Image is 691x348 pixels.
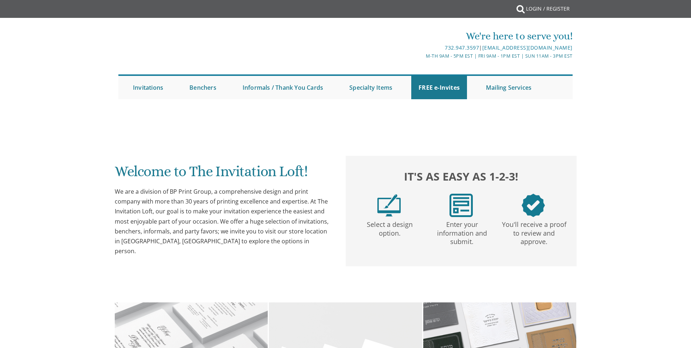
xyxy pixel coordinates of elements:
a: 732.947.3597 [445,44,479,51]
div: M-Th 9am - 5pm EST | Fri 9am - 1pm EST | Sun 11am - 3pm EST [270,52,573,60]
p: You'll receive a proof to review and approve. [499,217,569,246]
p: Enter your information and submit. [427,217,496,246]
div: | [270,43,573,52]
a: FREE e-Invites [411,76,467,99]
a: Mailing Services [479,76,539,99]
a: [EMAIL_ADDRESS][DOMAIN_NAME] [482,44,573,51]
a: Specialty Items [342,76,400,99]
a: Invitations [126,76,170,99]
p: Select a design option. [355,217,424,238]
div: We're here to serve you! [270,29,573,43]
div: We are a division of BP Print Group, a comprehensive design and print company with more than 30 y... [115,187,331,256]
img: step3.png [522,194,545,217]
h2: It's as easy as 1-2-3! [353,168,569,185]
a: Benchers [182,76,224,99]
img: step2.png [449,194,473,217]
h1: Welcome to The Invitation Loft! [115,163,331,185]
img: step1.png [377,194,401,217]
a: Informals / Thank You Cards [235,76,330,99]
